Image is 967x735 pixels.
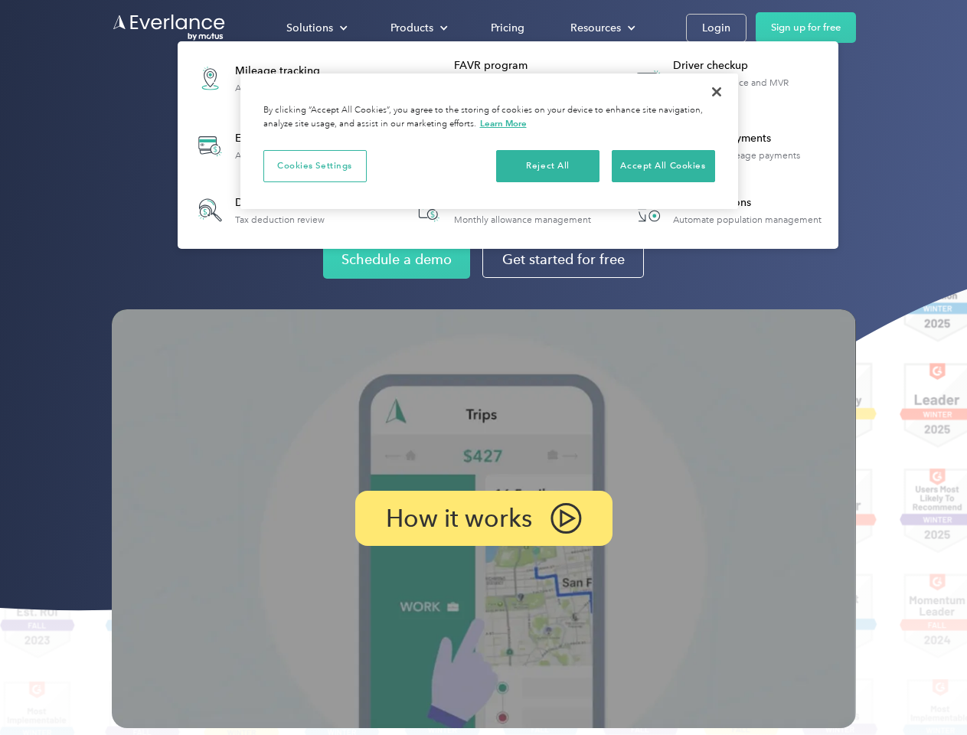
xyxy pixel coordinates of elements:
div: Driver checkup [673,58,830,73]
a: Deduction finderTax deduction review [185,185,332,235]
nav: Products [178,41,838,249]
a: Mileage trackingAutomatic mileage logs [185,51,342,106]
a: Go to homepage [112,13,227,42]
div: Deduction finder [235,195,325,211]
div: Mileage tracking [235,64,335,79]
div: License, insurance and MVR verification [673,77,830,99]
div: Pricing [491,18,524,38]
a: Get started for free [482,241,644,278]
div: Login [702,18,730,38]
a: Driver checkupLicense, insurance and MVR verification [623,51,831,106]
a: Expense trackingAutomatic transaction logs [185,118,353,174]
div: By clicking “Accept All Cookies”, you agree to the storing of cookies on your device to enhance s... [263,104,715,131]
div: Products [375,15,460,41]
a: Sign up for free [756,12,856,43]
div: Solutions [271,15,360,41]
a: Pricing [475,15,540,41]
div: Expense tracking [235,131,345,146]
a: Accountable planMonthly allowance management [404,185,599,235]
button: Cookies Settings [263,150,367,182]
div: Automatic transaction logs [235,150,345,161]
button: Reject All [496,150,599,182]
div: Monthly allowance management [454,214,591,225]
div: FAVR program [454,58,611,73]
div: Resources [570,18,621,38]
div: Resources [555,15,648,41]
div: Tax deduction review [235,214,325,225]
p: How it works [386,509,532,528]
input: Submit [113,91,190,123]
div: Cookie banner [240,73,738,209]
a: HR IntegrationsAutomate population management [623,185,829,235]
button: Accept All Cookies [612,150,715,182]
a: More information about your privacy, opens in a new tab [480,118,527,129]
a: Login [686,14,746,42]
div: HR Integrations [673,195,822,211]
div: Solutions [286,18,333,38]
div: Privacy [240,73,738,209]
button: Close [700,75,733,109]
div: Products [390,18,433,38]
a: FAVR programFixed & Variable Rate reimbursement design & management [404,51,612,106]
div: Automatic mileage logs [235,83,335,93]
a: Schedule a demo [323,240,470,279]
div: Automate population management [673,214,822,225]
